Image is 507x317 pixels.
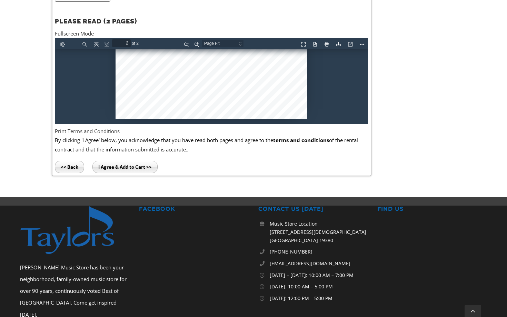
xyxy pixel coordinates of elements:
[270,271,368,279] p: [DATE] – [DATE]: 10:00 AM – 7:00 PM
[55,128,120,135] a: Print Terms and Conditions
[270,259,368,268] a: [EMAIL_ADDRESS][DOMAIN_NAME]
[270,220,368,244] p: Music Store Location [STREET_ADDRESS][DEMOGRAPHIC_DATA] [GEOGRAPHIC_DATA] 19380
[55,30,94,37] a: Fullscreen Mode
[270,294,368,303] p: [DATE]: 12:00 PM – 5:00 PM
[139,206,249,213] h2: FACEBOOK
[57,1,76,9] input: Page
[20,206,129,255] img: footer-logo
[55,17,137,25] strong: PLEASE READ (2 PAGES)
[92,161,158,173] input: I Agree & Add to Cart >>
[270,283,368,291] p: [DATE]: 10:00 AM – 5:00 PM
[55,136,368,154] p: By clicking 'I Agree' below, you acknowledge that you have read both pages and agree to the of th...
[76,2,86,9] span: of 2
[377,206,487,213] h2: FIND US
[55,161,84,173] input: << Back
[273,137,329,143] b: terms and conditions
[270,248,368,256] a: [PHONE_NUMBER]
[270,260,350,267] span: [EMAIL_ADDRESS][DOMAIN_NAME]
[258,206,368,213] h2: CONTACT US [DATE]
[147,2,196,9] select: Zoom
